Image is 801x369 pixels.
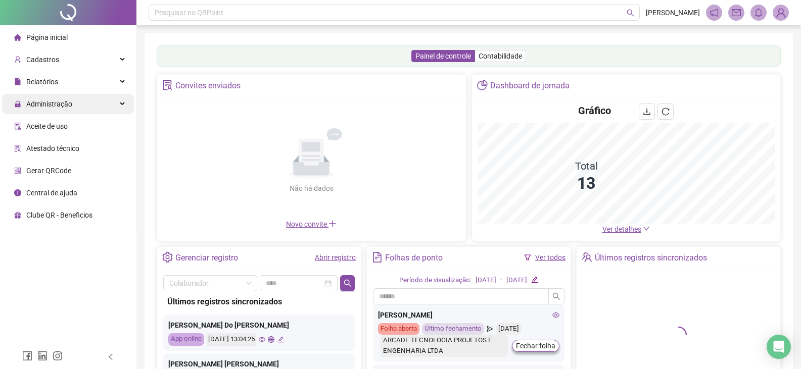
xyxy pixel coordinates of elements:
img: 78437 [773,5,788,20]
div: Folha aberta [378,323,419,335]
div: ARCADE TECNOLOGIA PROJETOS E ENGENHARIA LTDA [381,335,508,357]
span: Novo convite [286,220,337,228]
span: qrcode [14,167,21,174]
div: Período de visualização: [399,275,472,286]
span: team [582,252,592,262]
span: Relatórios [26,78,58,86]
span: bell [754,8,763,17]
a: Abrir registro [315,253,356,261]
span: loading [671,327,687,343]
span: Ver detalhes [602,225,641,233]
span: Contabilidade [479,52,522,60]
div: [PERSON_NAME] Do [PERSON_NAME] [168,320,350,331]
div: App online [168,333,204,346]
span: Administração [26,100,72,108]
span: search [627,9,634,17]
div: Últimos registros sincronizados [595,249,707,267]
span: search [344,279,352,287]
span: pie-chart [477,80,488,90]
span: home [14,34,21,41]
span: edit [531,276,538,283]
span: file [14,78,21,85]
span: eye [552,311,559,319]
span: Clube QR - Beneficios [26,211,92,219]
span: global [268,336,274,343]
span: mail [732,8,741,17]
span: Painel de controle [415,52,471,60]
span: left [107,353,114,360]
div: Últimos registros sincronizados [167,295,351,308]
span: Gerar QRCode [26,167,71,175]
span: user-add [14,56,21,63]
span: down [643,225,650,232]
span: filter [524,254,531,261]
div: [DATE] [476,275,496,286]
span: reload [662,108,670,116]
span: gift [14,212,21,219]
span: file-text [372,252,383,262]
div: Open Intercom Messenger [767,335,791,359]
span: Cadastros [26,56,59,64]
span: facebook [22,351,32,361]
span: solution [162,80,173,90]
span: Central de ajuda [26,189,77,197]
a: Ver todos [535,253,566,261]
span: plus [328,220,337,228]
div: [PERSON_NAME] [378,309,559,321]
span: Página inicial [26,33,68,41]
span: solution [14,145,21,152]
span: notification [710,8,719,17]
div: [DATE] 13:04:25 [207,333,256,346]
span: send [487,323,493,335]
span: search [552,292,560,300]
div: Convites enviados [175,77,241,94]
div: Não há dados [265,183,358,194]
div: [DATE] [506,275,527,286]
span: instagram [53,351,63,361]
span: setting [162,252,173,262]
div: Folhas de ponto [385,249,443,267]
span: eye [259,336,265,343]
div: [DATE] [496,323,522,335]
h4: Gráfico [578,103,611,118]
div: Dashboard de jornada [490,77,570,94]
span: audit [14,123,21,130]
div: Último fechamento [422,323,484,335]
span: Aceite de uso [26,122,68,130]
div: Gerenciar registro [175,249,238,267]
span: Atestado técnico [26,144,79,152]
div: - [500,275,502,286]
span: Fechar folha [516,340,555,351]
button: Fechar folha [512,340,559,352]
span: [PERSON_NAME] [646,7,700,18]
span: info-circle [14,189,21,196]
span: lock [14,100,21,108]
a: Ver detalhes down [602,225,650,233]
span: edit [277,336,284,343]
span: download [643,108,651,116]
span: linkedin [37,351,48,361]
